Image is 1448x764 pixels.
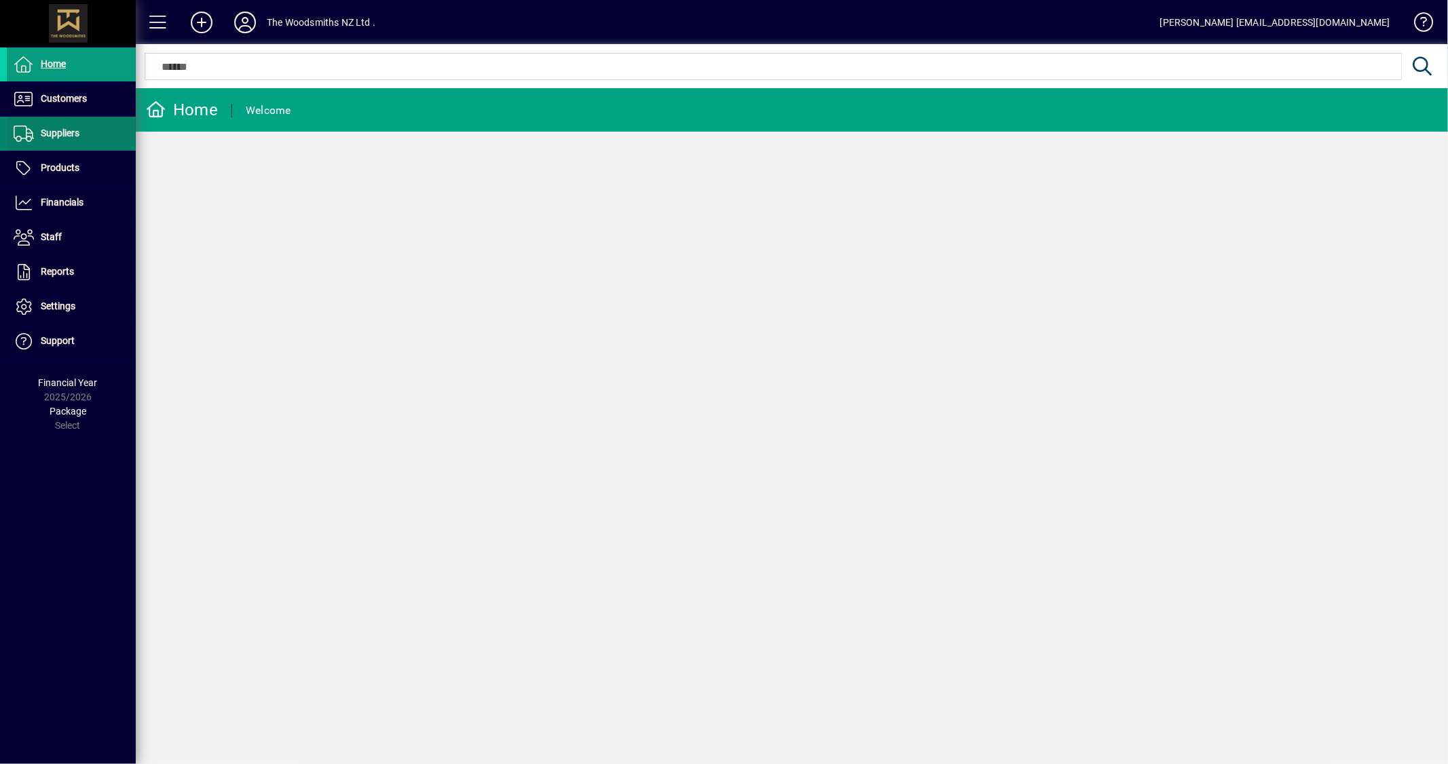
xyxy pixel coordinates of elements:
span: Products [41,162,79,173]
a: Financials [7,186,136,220]
span: Home [41,58,66,69]
a: Reports [7,255,136,289]
a: Suppliers [7,117,136,151]
span: Settings [41,301,75,311]
span: Support [41,335,75,346]
a: Knowledge Base [1404,3,1431,47]
span: Reports [41,266,74,277]
span: Financial Year [39,377,98,388]
a: Support [7,324,136,358]
span: Suppliers [41,128,79,138]
button: Add [180,10,223,35]
span: Package [50,406,86,417]
span: Customers [41,93,87,104]
a: Products [7,151,136,185]
a: Settings [7,290,136,324]
a: Staff [7,221,136,254]
span: Financials [41,197,83,208]
button: Profile [223,10,267,35]
div: The Woodsmiths NZ Ltd . [267,12,375,33]
div: Welcome [246,100,291,121]
span: Staff [41,231,62,242]
a: Customers [7,82,136,116]
div: [PERSON_NAME] [EMAIL_ADDRESS][DOMAIN_NAME] [1160,12,1390,33]
div: Home [146,99,218,121]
